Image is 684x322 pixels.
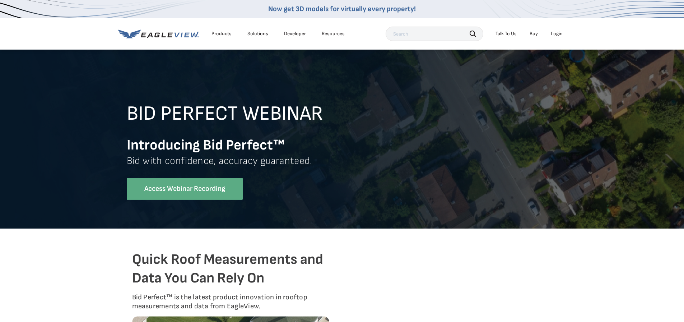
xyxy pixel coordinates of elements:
div: Talk To Us [495,31,517,37]
a: Buy [530,31,538,37]
div: Products [211,31,232,37]
h2: BID PERFECT WEBINAR [127,103,558,136]
h3: Quick Roof Measurements and Data You Can Rely On [132,250,329,287]
div: Solutions [247,31,268,37]
a: Now get 3D models for virtually every property! [268,5,416,13]
div: Login [551,31,563,37]
a: Developer [284,31,306,37]
h3: Introducing Bid Perfect™ [127,136,558,155]
p: Bid with confidence, accuracy guaranteed. [127,155,558,178]
a: Access Webinar Recording [127,178,243,200]
div: Resources [322,31,345,37]
p: Bid Perfect™ is the latest product innovation in rooftop measurements and data from EagleView. [132,293,329,311]
input: Search [386,27,483,41]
